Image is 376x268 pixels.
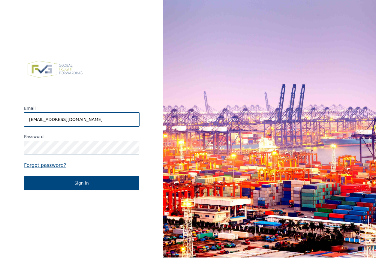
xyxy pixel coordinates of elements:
[24,162,139,169] a: Forgot password?
[24,176,139,190] button: Sign in
[24,134,139,140] label: Password
[24,105,139,111] label: Email
[24,113,139,126] input: Email
[24,57,86,81] img: FVG - Global freight forwarding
